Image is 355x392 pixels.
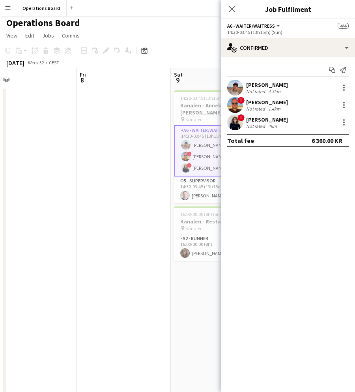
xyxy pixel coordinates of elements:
span: Week 32 [26,60,46,66]
div: [DATE] [6,59,24,67]
app-card-role: A2 - RUNNER1/116:00-00:00 (8h)[PERSON_NAME] [174,234,262,261]
span: A6 - WAITER/WAITRESS [227,23,275,29]
div: CEST [49,60,59,66]
div: Not rated [246,106,267,112]
span: 9 [173,75,183,84]
a: Comms [59,30,83,41]
span: ! [187,163,192,168]
span: Kanalen [185,225,203,231]
span: ! [237,114,245,121]
div: [PERSON_NAME] [246,81,288,88]
h3: Kanalen - Annekset / [PERSON_NAME] (52) [174,102,262,116]
span: View [6,32,17,39]
span: 14:30-03:45 (13h15m) (Sun) [180,95,235,101]
div: 14:30-03:45 (13h15m) (Sun) [227,29,349,35]
div: [PERSON_NAME] [246,99,288,106]
span: Comms [62,32,80,39]
app-card-role: A6 - WAITER/WAITRESS3/314:30-03:45 (13h15m)[PERSON_NAME]![PERSON_NAME]![PERSON_NAME] [174,125,262,176]
div: Not rated [246,88,267,94]
span: Kanalen [185,116,203,122]
h3: Job Fulfilment [221,4,355,14]
div: [PERSON_NAME] [246,116,288,123]
div: 4.3km [267,88,282,94]
div: 4km [267,123,278,129]
button: Operations Board [16,0,67,16]
span: Jobs [42,32,54,39]
div: Confirmed [221,38,355,57]
span: Fri [80,71,86,78]
span: Edit [25,32,34,39]
div: 1.4km [267,106,282,112]
span: Sat [174,71,183,78]
app-card-role: O5 - SUPERVISOR1/114:30-03:45 (13h15m)[PERSON_NAME] [174,176,262,203]
h3: Kanalen - Restauranten / U32 [174,218,262,225]
a: Jobs [39,30,57,41]
span: ! [187,152,192,156]
app-job-card: 16:00-00:00 (8h) (Sun)1/1Kanalen - Restauranten / U32 Kanalen1 RoleA2 - RUNNER1/116:00-00:00 (8h)... [174,206,262,261]
button: A6 - WAITER/WAITRESS [227,23,281,29]
span: 8 [78,75,86,84]
h1: Operations Board [6,17,80,29]
a: View [3,30,21,41]
span: 4/4 [338,23,349,29]
app-job-card: 14:30-03:45 (13h15m) (Sun)4/4Kanalen - Annekset / [PERSON_NAME] (52) Kanalen2 RolesA6 - WAITER/WA... [174,90,262,203]
div: Total fee [227,137,254,144]
span: 16:00-00:00 (8h) (Sun) [180,211,224,217]
div: 6 360.00 KR [312,137,342,144]
span: ! [237,97,245,104]
div: Not rated [246,123,267,129]
a: Edit [22,30,37,41]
